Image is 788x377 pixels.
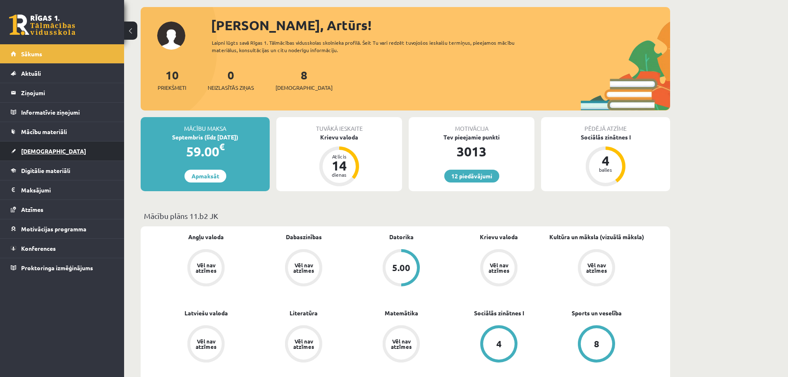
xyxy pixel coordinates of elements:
legend: Informatīvie ziņojumi [21,103,114,122]
a: Krievu valoda Atlicis 14 dienas [276,133,402,187]
a: Apmaksāt [184,170,226,182]
span: Digitālie materiāli [21,167,70,174]
a: 8[DEMOGRAPHIC_DATA] [275,67,333,92]
a: Datorika [389,233,414,241]
legend: Ziņojumi [21,83,114,102]
div: Tuvākā ieskaite [276,117,402,133]
div: Vēl nav atzīmes [390,339,413,349]
a: Atzīmes [11,200,114,219]
a: Proktoringa izmēģinājums [11,258,114,277]
a: Latviešu valoda [184,309,228,317]
a: Angļu valoda [188,233,224,241]
span: Aktuāli [21,70,41,77]
a: Vēl nav atzīmes [352,325,450,364]
div: Pēdējā atzīme [541,117,670,133]
div: Atlicis [327,154,352,159]
legend: Maksājumi [21,180,114,199]
div: 14 [327,159,352,172]
span: Motivācijas programma [21,225,86,233]
div: 5.00 [392,263,410,272]
div: Sociālās zinātnes I [541,133,670,142]
a: Vēl nav atzīmes [157,325,255,364]
a: Kultūra un māksla (vizuālā māksla) [549,233,644,241]
a: 5.00 [352,249,450,288]
a: Sociālās zinātnes I 4 balles [541,133,670,187]
span: Atzīmes [21,206,43,213]
span: [DEMOGRAPHIC_DATA] [21,147,86,155]
a: Literatūra [290,309,318,317]
p: Mācību plāns 11.b2 JK [144,210,667,221]
div: Tev pieejamie punkti [409,133,534,142]
div: dienas [327,172,352,177]
div: balles [593,167,618,172]
div: Laipni lūgts savā Rīgas 1. Tālmācības vidusskolas skolnieka profilā. Šeit Tu vari redzēt tuvojošo... [212,39,529,54]
div: Mācību maksa [141,117,270,133]
a: Vēl nav atzīmes [548,249,645,288]
div: Vēl nav atzīmes [194,339,218,349]
a: Vēl nav atzīmes [157,249,255,288]
a: Aktuāli [11,64,114,83]
a: Sports un veselība [572,309,622,317]
a: Ziņojumi [11,83,114,102]
div: Septembris (līdz [DATE]) [141,133,270,142]
div: Vēl nav atzīmes [487,262,510,273]
a: Mācību materiāli [11,122,114,141]
div: Vēl nav atzīmes [194,262,218,273]
div: Vēl nav atzīmes [585,262,608,273]
span: Konferences [21,245,56,252]
a: Matemātika [385,309,418,317]
a: Informatīvie ziņojumi [11,103,114,122]
a: Motivācijas programma [11,219,114,238]
a: Digitālie materiāli [11,161,114,180]
div: Vēl nav atzīmes [292,262,315,273]
a: Sākums [11,44,114,63]
a: Dabaszinības [286,233,322,241]
a: Vēl nav atzīmes [255,249,352,288]
div: 4 [593,154,618,167]
div: [PERSON_NAME], Artūrs! [211,15,670,35]
a: 8 [548,325,645,364]
span: Mācību materiāli [21,128,67,135]
a: Vēl nav atzīmes [450,249,548,288]
span: € [219,141,225,153]
div: 3013 [409,142,534,161]
a: 12 piedāvājumi [444,170,499,182]
div: 59.00 [141,142,270,161]
span: Priekšmeti [158,84,186,92]
span: [DEMOGRAPHIC_DATA] [275,84,333,92]
div: 8 [594,339,599,348]
span: Neizlasītās ziņas [208,84,254,92]
span: Proktoringa izmēģinājums [21,264,93,271]
div: Krievu valoda [276,133,402,142]
a: Vēl nav atzīmes [255,325,352,364]
a: [DEMOGRAPHIC_DATA] [11,142,114,161]
div: Vēl nav atzīmes [292,339,315,349]
a: Rīgas 1. Tālmācības vidusskola [9,14,75,35]
a: Krievu valoda [480,233,518,241]
a: 4 [450,325,548,364]
div: 4 [496,339,502,348]
a: Maksājumi [11,180,114,199]
a: 10Priekšmeti [158,67,186,92]
a: Sociālās zinātnes I [474,309,524,317]
a: 0Neizlasītās ziņas [208,67,254,92]
a: Konferences [11,239,114,258]
span: Sākums [21,50,42,58]
div: Motivācija [409,117,534,133]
